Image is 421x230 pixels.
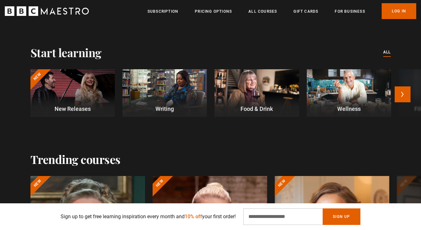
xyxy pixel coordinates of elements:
[30,152,121,166] h2: Trending courses
[293,8,318,15] a: Gift Cards
[122,69,207,117] a: Writing
[30,69,115,117] a: New New Releases
[148,8,178,15] a: Subscription
[335,8,365,15] a: For business
[122,105,207,113] p: Writing
[307,69,391,117] a: Wellness
[185,213,202,220] span: 10% off
[61,213,236,220] p: Sign up to get free learning inspiration every month and your first order!
[323,208,360,225] button: Sign Up
[382,3,416,19] a: Log In
[30,105,115,113] p: New Releases
[214,105,299,113] p: Food & Drink
[30,46,102,59] h2: Start learning
[195,8,232,15] a: Pricing Options
[148,3,416,19] nav: Primary
[214,69,299,117] a: Food & Drink
[307,105,391,113] p: Wellness
[5,6,89,16] svg: BBC Maestro
[248,8,277,15] a: All Courses
[383,49,391,56] a: All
